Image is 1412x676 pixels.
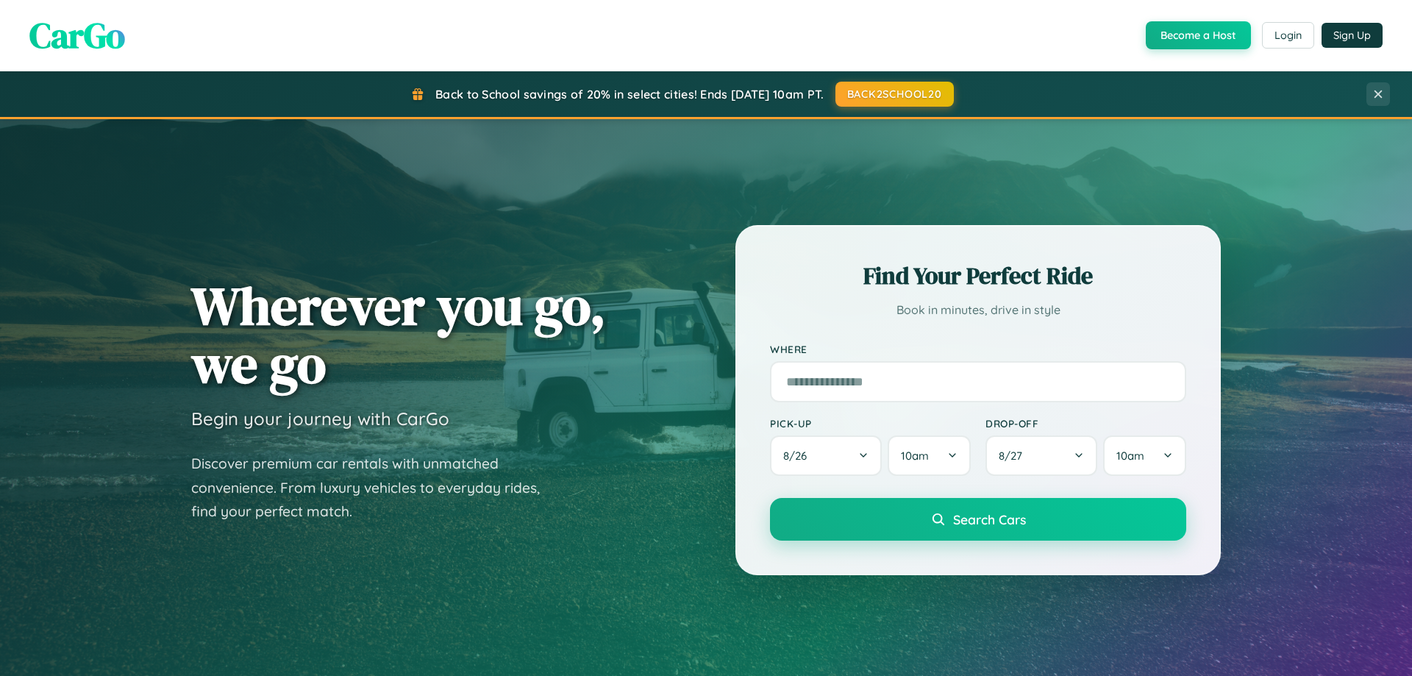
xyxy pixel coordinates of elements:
span: 10am [1116,449,1144,463]
button: BACK2SCHOOL20 [835,82,954,107]
button: 10am [1103,435,1186,476]
label: Pick-up [770,417,971,430]
label: Where [770,343,1186,355]
button: 8/27 [985,435,1097,476]
button: 10am [888,435,971,476]
h1: Wherever you go, we go [191,277,606,393]
span: 8 / 26 [783,449,814,463]
button: 8/26 [770,435,882,476]
span: Back to School savings of 20% in select cities! Ends [DATE] 10am PT. [435,87,824,102]
button: Search Cars [770,498,1186,541]
h2: Find Your Perfect Ride [770,260,1186,292]
button: Become a Host [1146,21,1251,49]
button: Login [1262,22,1314,49]
p: Book in minutes, drive in style [770,299,1186,321]
span: CarGo [29,11,125,60]
label: Drop-off [985,417,1186,430]
h3: Begin your journey with CarGo [191,408,449,430]
span: Search Cars [953,511,1026,527]
button: Sign Up [1322,23,1383,48]
p: Discover premium car rentals with unmatched convenience. From luxury vehicles to everyday rides, ... [191,452,559,524]
span: 10am [901,449,929,463]
span: 8 / 27 [999,449,1030,463]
